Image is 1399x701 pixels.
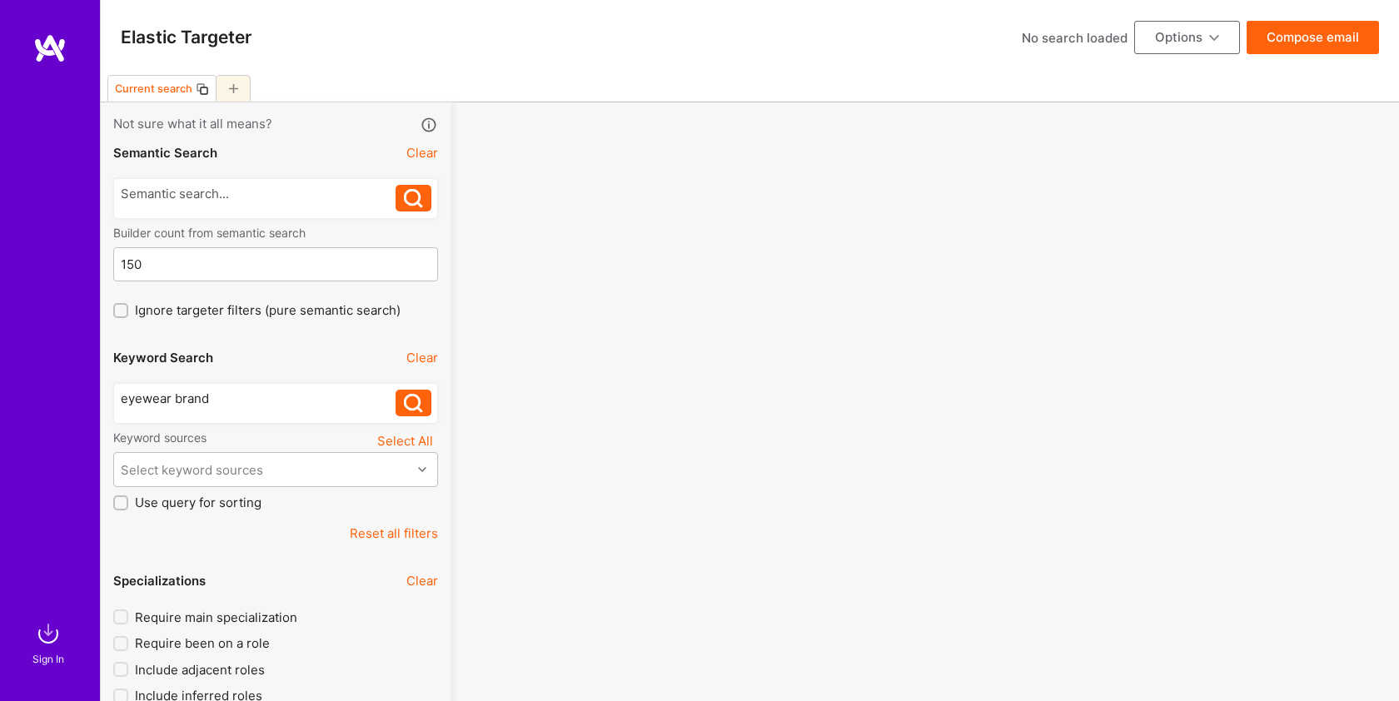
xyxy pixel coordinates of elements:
button: Select All [372,430,438,452]
i: icon Copy [196,82,209,96]
div: Sign In [32,650,64,668]
button: Compose email [1247,21,1379,54]
i: icon Search [404,394,423,413]
i: icon Search [404,189,423,208]
button: Clear [406,144,438,162]
div: Current search [115,82,192,95]
span: Not sure what it all means? [113,115,272,134]
span: Ignore targeter filters (pure semantic search) [135,301,401,319]
a: sign inSign In [35,617,65,668]
h3: Elastic Targeter [121,27,251,47]
div: Semantic Search [113,144,217,162]
i: icon Info [420,116,439,135]
button: Clear [406,572,438,589]
span: Require been on a role [135,634,270,652]
label: Keyword sources [113,430,207,445]
div: Keyword Search [113,349,213,366]
div: eyewear brand [121,390,396,407]
span: Include adjacent roles [135,661,265,679]
div: Specializations [113,572,206,589]
button: Clear [406,349,438,366]
i: icon Chevron [418,465,426,474]
span: Use query for sorting [135,494,261,511]
i: icon ArrowDownBlack [1209,33,1219,43]
div: No search loaded [1022,29,1128,47]
i: icon Plus [229,84,238,93]
img: logo [33,33,67,63]
label: Builder count from semantic search [113,225,438,241]
div: Select keyword sources [121,461,263,479]
button: Reset all filters [350,525,438,542]
span: Require main specialization [135,609,297,626]
img: sign in [32,617,65,650]
button: Options [1134,21,1240,54]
